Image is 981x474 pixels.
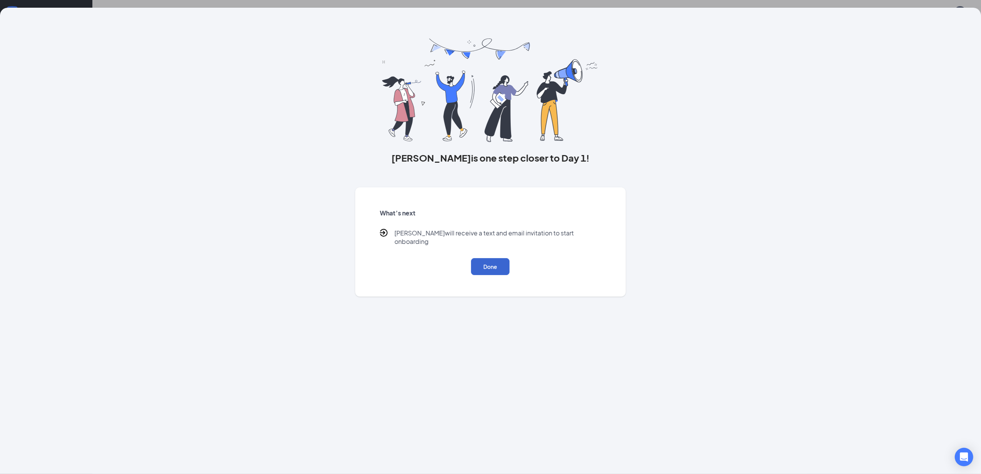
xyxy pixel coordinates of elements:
h3: [PERSON_NAME] is one step closer to Day 1! [355,151,626,164]
button: Done [471,258,510,275]
img: you are all set [382,38,599,142]
h5: What’s next [380,209,602,217]
p: [PERSON_NAME] will receive a text and email invitation to start onboarding [394,229,602,246]
div: Open Intercom Messenger [955,448,973,466]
